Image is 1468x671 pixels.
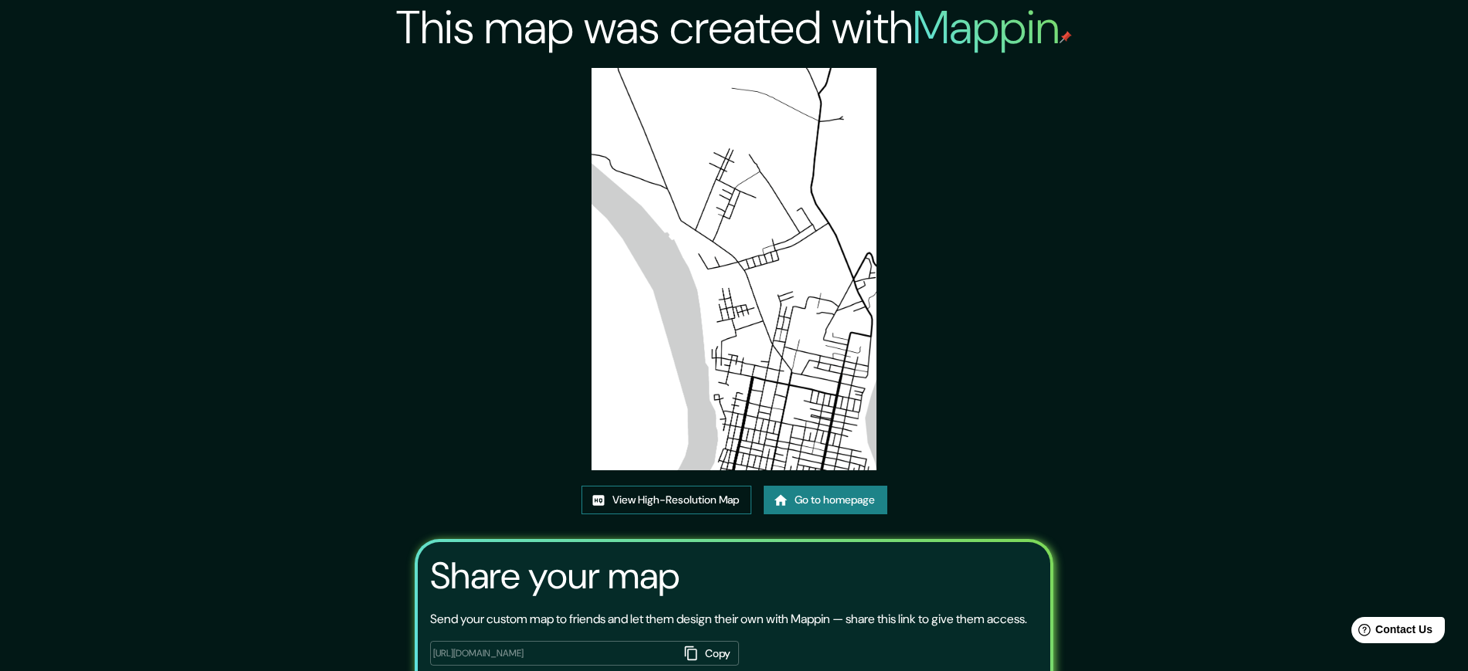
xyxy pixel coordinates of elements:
a: Go to homepage [764,486,887,514]
h3: Share your map [430,554,680,598]
iframe: Help widget launcher [1331,611,1451,654]
img: created-map [592,68,876,470]
a: View High-Resolution Map [581,486,751,514]
button: Copy [679,641,739,666]
p: Send your custom map to friends and let them design their own with Mappin — share this link to gi... [430,610,1027,629]
img: mappin-pin [1059,31,1072,43]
